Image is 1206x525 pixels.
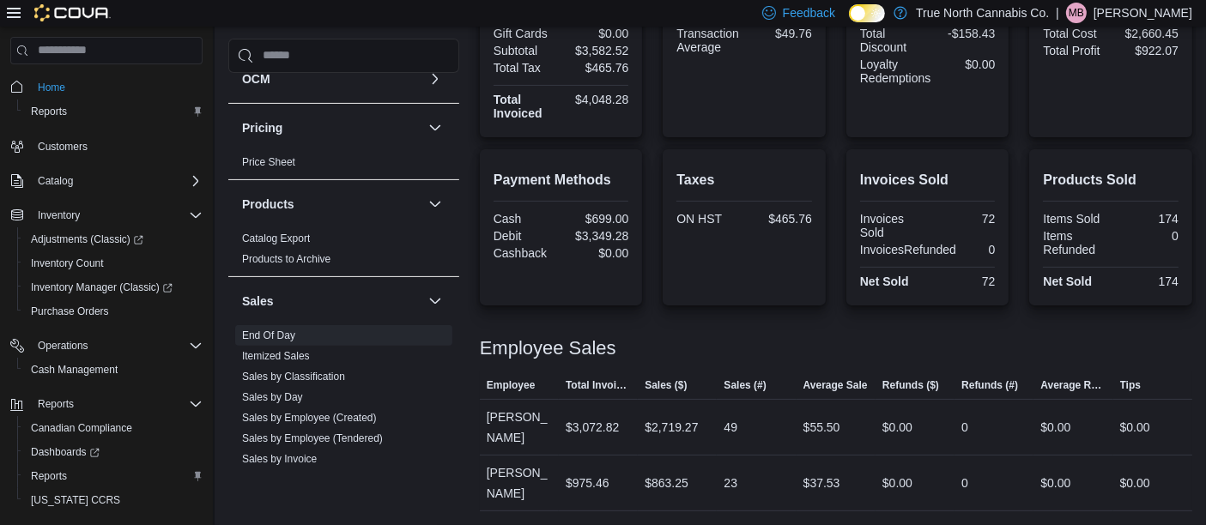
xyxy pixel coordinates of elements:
div: Items Sold [1043,212,1107,226]
span: Inventory Manager (Classic) [24,277,203,298]
span: Customers [38,140,88,154]
span: Price Sheet [242,155,295,169]
strong: Net Sold [860,275,909,288]
div: [PERSON_NAME] [480,400,559,455]
div: $699.00 [565,212,629,226]
span: Reports [31,105,67,118]
div: [PERSON_NAME] [480,456,559,510]
span: Refunds ($) [882,378,939,392]
div: Loyalty Redemptions [860,57,931,85]
button: Home [3,75,209,100]
a: Products to Archive [242,253,330,265]
button: Canadian Compliance [17,416,209,440]
button: Purchase Orders [17,299,209,323]
div: $465.76 [748,212,812,226]
h2: Payment Methods [494,170,629,190]
div: 72 [931,212,996,226]
a: End Of Day [242,329,295,341]
a: Cash Management [24,359,124,380]
span: Average Refund [1040,378,1106,392]
button: Pricing [425,118,445,138]
img: Cova [34,4,111,21]
h2: Invoices Sold [860,170,996,190]
div: Transaction Average [676,27,741,54]
span: Inventory [38,208,80,222]
div: Total Tax [494,61,558,75]
input: Dark Mode [849,4,885,22]
span: Sales ($) [645,378,687,392]
div: $0.00 [565,27,629,40]
span: Tips [1120,378,1141,392]
h3: Sales [242,293,274,310]
span: Dark Mode [849,22,850,23]
button: Inventory Count [17,251,209,275]
div: ON HST [676,212,741,226]
div: $863.25 [645,473,688,493]
span: Total Invoiced [566,378,631,392]
div: Michael Baingo [1066,3,1087,23]
span: Home [38,81,65,94]
div: InvoicesRefunded [860,243,956,256]
div: $975.46 [566,473,609,493]
p: True North Cannabis Co. [916,3,1049,23]
span: [US_STATE] CCRS [31,493,120,507]
div: $4,048.28 [565,93,629,106]
span: Sales by Employee (Created) [242,411,377,425]
span: Dashboards [31,445,100,459]
span: Adjustments (Classic) [31,232,143,246]
div: Debit [494,229,558,243]
a: Price Sheet [242,156,295,168]
a: Adjustments (Classic) [24,229,150,250]
div: -$158.43 [931,27,996,40]
span: Cash Management [31,363,118,377]
button: Catalog [3,169,209,193]
a: Sales by Classification [242,371,345,383]
span: Sales (#) [724,378,766,392]
span: Inventory Count [31,256,104,270]
div: 0 [961,473,968,493]
span: Feedback [783,4,835,21]
span: Reports [24,101,203,122]
div: Cash [494,212,558,226]
button: Catalog [31,171,80,191]
span: Purchase Orders [31,305,109,318]
strong: Total Invoiced [494,93,542,120]
span: Cash Management [24,359,203,380]
strong: Net Sold [1043,275,1092,288]
a: Inventory Manager (Classic) [24,277,179,298]
a: Reports [24,101,74,122]
div: 72 [931,275,996,288]
div: Invoices Sold [860,212,924,239]
span: End Of Day [242,329,295,342]
div: Pricing [228,152,459,179]
div: 23 [724,473,737,493]
button: Operations [31,335,95,356]
span: Employee [487,378,536,392]
span: Canadian Compliance [31,421,132,435]
div: $3,072.82 [566,417,619,437]
div: $0.00 [1120,417,1150,437]
h3: Pricing [242,119,282,136]
div: $0.00 [937,57,995,71]
a: Sales by Invoice [242,453,317,465]
div: 0 [963,243,995,256]
div: Subtotal [494,44,558,57]
div: $3,349.28 [565,229,629,243]
a: Sales by Employee (Tendered) [242,432,383,444]
div: $465.76 [565,61,629,75]
div: $49.76 [748,27,812,40]
a: Inventory Count [24,253,111,274]
div: Gift Cards [494,27,558,40]
div: $55.50 [803,417,840,437]
a: Inventory Manager (Classic) [17,275,209,299]
div: 0 [1114,229,1179,243]
span: Sales by Classification [242,370,345,383]
button: Reports [3,392,209,416]
h3: Products [242,196,294,213]
span: Catalog [38,174,73,188]
div: $0.00 [1120,473,1150,493]
div: $0.00 [882,473,912,493]
span: Home [31,76,203,98]
button: Products [242,196,421,213]
span: Inventory Manager (Classic) [31,281,173,294]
